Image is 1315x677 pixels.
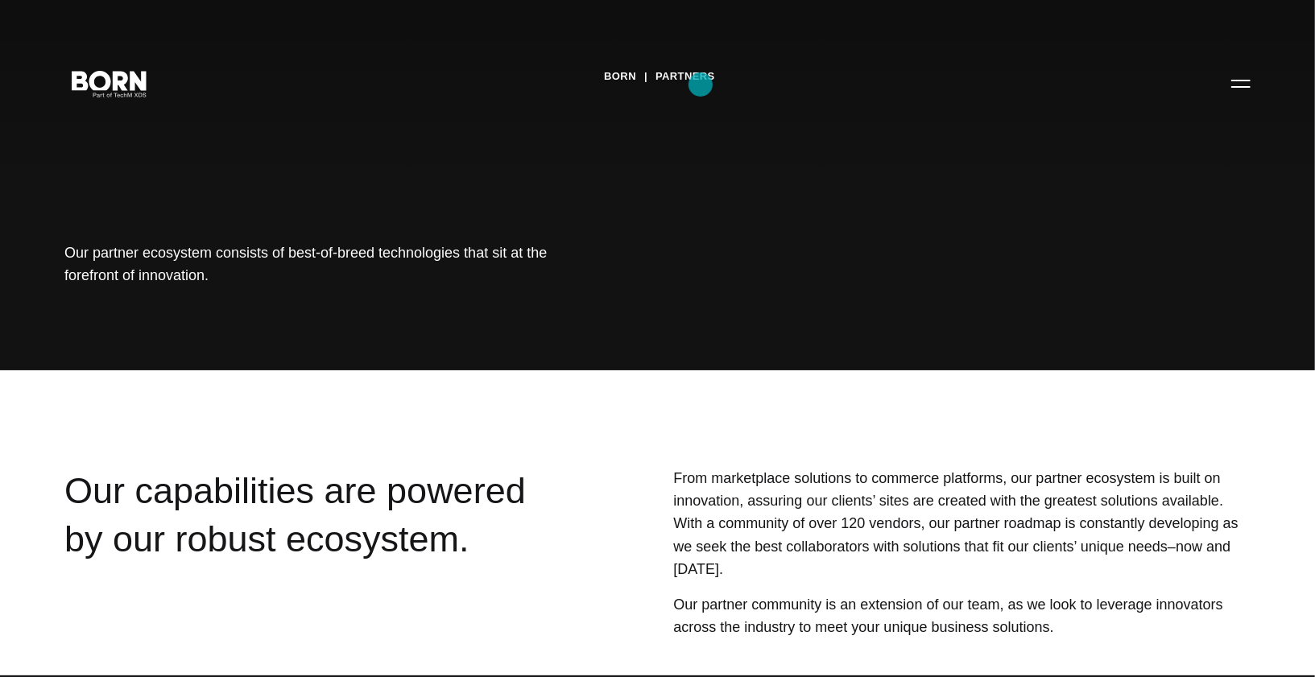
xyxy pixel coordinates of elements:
p: From marketplace solutions to commerce platforms, our partner ecosystem is built on innovation, a... [673,467,1251,580]
button: Open [1222,66,1260,100]
a: BORN [604,64,636,89]
a: Partners [655,64,715,89]
h1: Our partner ecosystem consists of best-of-breed technologies that sit at the forefront of innovat... [64,241,548,287]
p: Our partner community is an extension of our team, as we look to leverage innovators across the i... [673,593,1251,638]
div: Our capabilities are powered by our robust ecosystem. [64,467,540,643]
